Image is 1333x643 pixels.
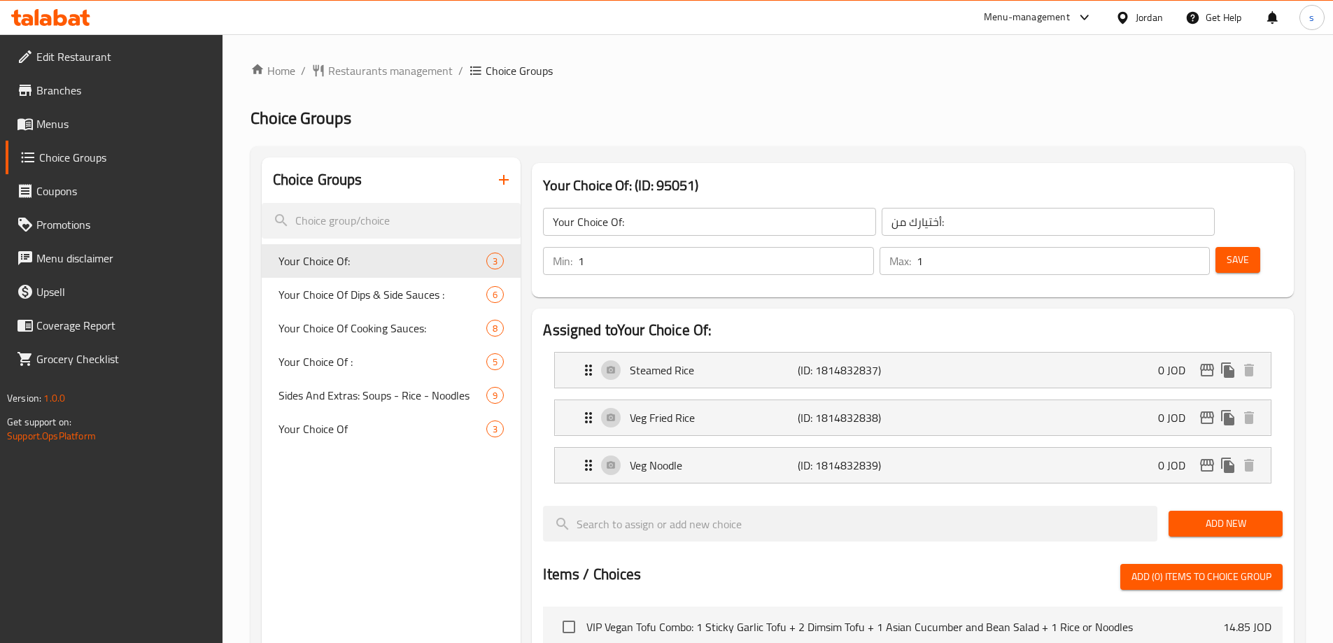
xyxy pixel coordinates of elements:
span: Menu disclaimer [36,250,211,267]
div: Expand [555,448,1271,483]
button: duplicate [1218,455,1239,476]
div: Expand [555,400,1271,435]
a: Menu disclaimer [6,241,223,275]
div: Your Choice Of3 [262,412,521,446]
span: Coverage Report [36,317,211,334]
span: Add New [1180,515,1271,532]
span: Add (0) items to choice group [1131,568,1271,586]
button: delete [1239,360,1260,381]
p: 0 JOD [1158,409,1197,426]
a: Coverage Report [6,309,223,342]
li: Expand [543,346,1283,394]
span: Sides And Extras: Soups - Rice - Noodles [278,387,487,404]
a: Support.OpsPlatform [7,427,96,445]
span: 3 [487,423,503,436]
li: / [301,62,306,79]
div: Choices [486,320,504,337]
h2: Items / Choices [543,564,641,585]
span: Branches [36,82,211,99]
span: Get support on: [7,413,71,431]
div: Your Choice Of :5 [262,345,521,379]
span: Select choice [554,612,584,642]
span: Save [1227,251,1249,269]
a: Choice Groups [6,141,223,174]
span: 1.0.0 [43,389,65,407]
li: / [458,62,463,79]
div: Choices [486,387,504,404]
span: Your Choice Of [278,421,487,437]
input: search [262,203,521,239]
div: Your Choice Of Cooking Sauces:8 [262,311,521,345]
span: Menus [36,115,211,132]
span: Your Choice Of: [278,253,487,269]
a: Upsell [6,275,223,309]
nav: breadcrumb [251,62,1305,79]
h2: Choice Groups [273,169,362,190]
div: Your Choice Of Dips & Side Sauces :6 [262,278,521,311]
button: delete [1239,407,1260,428]
span: Upsell [36,283,211,300]
p: Min: [553,253,572,269]
p: (ID: 1814832839) [798,457,910,474]
span: Your Choice Of Dips & Side Sauces : [278,286,487,303]
p: 0 JOD [1158,362,1197,379]
span: Grocery Checklist [36,351,211,367]
button: edit [1197,455,1218,476]
a: Promotions [6,208,223,241]
div: Your Choice Of:3 [262,244,521,278]
p: 0 JOD [1158,457,1197,474]
span: Choice Groups [251,102,351,134]
span: Choice Groups [39,149,211,166]
span: 9 [487,389,503,402]
button: edit [1197,407,1218,428]
div: Choices [486,253,504,269]
span: Version: [7,389,41,407]
div: Jordan [1136,10,1163,25]
button: duplicate [1218,407,1239,428]
a: Home [251,62,295,79]
div: Choices [486,286,504,303]
h2: Assigned to Your Choice Of: [543,320,1283,341]
p: (ID: 1814832838) [798,409,910,426]
li: Expand [543,394,1283,441]
h3: Your Choice Of: (ID: 95051) [543,174,1283,197]
button: Add New [1169,511,1283,537]
a: Coupons [6,174,223,208]
input: search [543,506,1157,542]
button: delete [1239,455,1260,476]
p: (ID: 1814832837) [798,362,910,379]
span: Restaurants management [328,62,453,79]
button: Save [1215,247,1260,273]
button: duplicate [1218,360,1239,381]
span: 6 [487,288,503,302]
a: Branches [6,73,223,107]
span: s [1309,10,1314,25]
a: Edit Restaurant [6,40,223,73]
p: Veg Noodle [630,457,797,474]
a: Menus [6,107,223,141]
p: Veg Fried Rice [630,409,797,426]
span: 5 [487,355,503,369]
span: Your Choice Of Cooking Sauces: [278,320,487,337]
div: Sides And Extras: Soups - Rice - Noodles9 [262,379,521,412]
span: Promotions [36,216,211,233]
span: 8 [487,322,503,335]
span: Coupons [36,183,211,199]
p: Max: [889,253,911,269]
div: Choices [486,421,504,437]
a: Restaurants management [311,62,453,79]
div: Choices [486,353,504,370]
button: Add (0) items to choice group [1120,564,1283,590]
p: Steamed Rice [630,362,797,379]
div: Expand [555,353,1271,388]
div: Menu-management [984,9,1070,26]
span: Choice Groups [486,62,553,79]
span: Your Choice Of : [278,353,487,370]
p: 14.85 JOD [1223,619,1271,635]
span: Edit Restaurant [36,48,211,65]
button: edit [1197,360,1218,381]
li: Expand [543,441,1283,489]
a: Grocery Checklist [6,342,223,376]
span: 3 [487,255,503,268]
span: VIP Vegan Tofu Combo: 1 Sticky Garlic Tofu + 2 Dimsim Tofu + 1 Asian Cucumber and Bean Salad + 1 ... [586,619,1223,635]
